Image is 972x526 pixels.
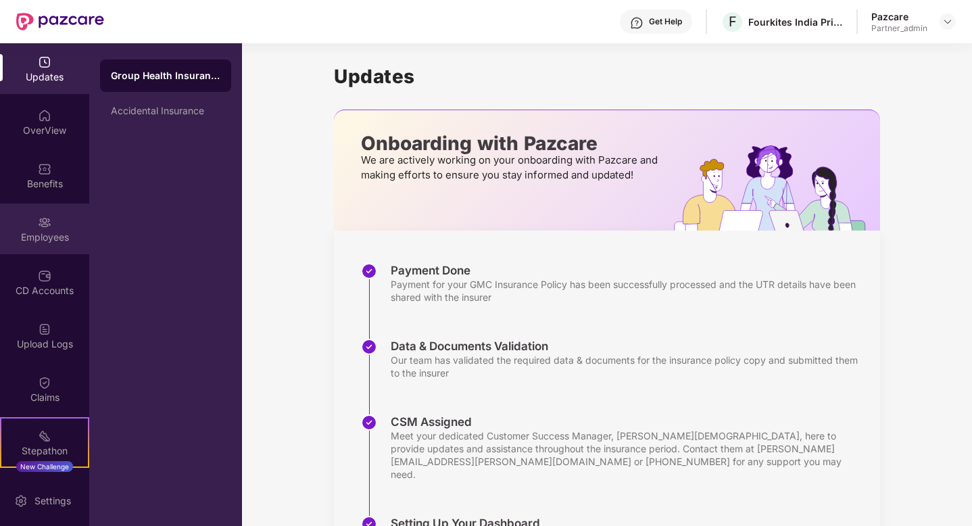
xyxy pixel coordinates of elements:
[1,444,88,458] div: Stepathon
[38,109,51,122] img: svg+xml;base64,PHN2ZyBpZD0iSG9tZSIgeG1sbnM9Imh0dHA6Ly93d3cudzMub3JnLzIwMDAvc3ZnIiB3aWR0aD0iMjAiIG...
[111,69,220,82] div: Group Health Insurance
[391,414,867,429] div: CSM Assigned
[38,376,51,389] img: svg+xml;base64,PHN2ZyBpZD0iQ2xhaW0iIHhtbG5zPSJodHRwOi8vd3d3LnczLm9yZy8yMDAwL3N2ZyIgd2lkdGg9IjIwIi...
[38,216,51,229] img: svg+xml;base64,PHN2ZyBpZD0iRW1wbG95ZWVzIiB4bWxucz0iaHR0cDovL3d3dy53My5vcmcvMjAwMC9zdmciIHdpZHRoPS...
[38,322,51,336] img: svg+xml;base64,PHN2ZyBpZD0iVXBsb2FkX0xvZ3MiIGRhdGEtbmFtZT0iVXBsb2FkIExvZ3MiIHhtbG5zPSJodHRwOi8vd3...
[14,494,28,508] img: svg+xml;base64,PHN2ZyBpZD0iU2V0dGluZy0yMHgyMCIgeG1sbnM9Imh0dHA6Ly93d3cudzMub3JnLzIwMDAvc3ZnIiB3aW...
[30,494,75,508] div: Settings
[361,137,662,149] p: Onboarding with Pazcare
[748,16,843,28] div: Fourkites India Private Limited
[38,429,51,443] img: svg+xml;base64,PHN2ZyB4bWxucz0iaHR0cDovL3d3dy53My5vcmcvMjAwMC9zdmciIHdpZHRoPSIyMSIgaGVpZ2h0PSIyMC...
[361,153,662,183] p: We are actively working on your onboarding with Pazcare and making efforts to ensure you stay inf...
[630,16,643,30] img: svg+xml;base64,PHN2ZyBpZD0iSGVscC0zMngzMiIgeG1sbnM9Imh0dHA6Ly93d3cudzMub3JnLzIwMDAvc3ZnIiB3aWR0aD...
[111,105,220,116] div: Accidental Insurance
[674,145,880,231] img: hrOnboarding
[38,269,51,283] img: svg+xml;base64,PHN2ZyBpZD0iQ0RfQWNjb3VudHMiIGRhdGEtbmFtZT0iQ0QgQWNjb3VudHMiIHhtbG5zPSJodHRwOi8vd3...
[391,354,867,379] div: Our team has validated the required data & documents for the insurance policy copy and submitted ...
[391,278,867,304] div: Payment for your GMC Insurance Policy has been successfully processed and the UTR details have be...
[38,55,51,69] img: svg+xml;base64,PHN2ZyBpZD0iVXBkYXRlZCIgeG1sbnM9Imh0dHA6Ly93d3cudzMub3JnLzIwMDAvc3ZnIiB3aWR0aD0iMj...
[361,414,377,431] img: svg+xml;base64,PHN2ZyBpZD0iU3RlcC1Eb25lLTMyeDMyIiB4bWxucz0iaHR0cDovL3d3dy53My5vcmcvMjAwMC9zdmciIH...
[16,13,104,30] img: New Pazcare Logo
[871,10,927,23] div: Pazcare
[334,65,880,88] h1: Updates
[391,263,867,278] div: Payment Done
[649,16,682,27] div: Get Help
[391,429,867,481] div: Meet your dedicated Customer Success Manager, [PERSON_NAME][DEMOGRAPHIC_DATA], here to provide up...
[942,16,953,27] img: svg+xml;base64,PHN2ZyBpZD0iRHJvcGRvd24tMzJ4MzIiIHhtbG5zPSJodHRwOi8vd3d3LnczLm9yZy8yMDAwL3N2ZyIgd2...
[871,23,927,34] div: Partner_admin
[16,461,73,472] div: New Challenge
[391,339,867,354] div: Data & Documents Validation
[361,263,377,279] img: svg+xml;base64,PHN2ZyBpZD0iU3RlcC1Eb25lLTMyeDMyIiB4bWxucz0iaHR0cDovL3d3dy53My5vcmcvMjAwMC9zdmciIH...
[361,339,377,355] img: svg+xml;base64,PHN2ZyBpZD0iU3RlcC1Eb25lLTMyeDMyIiB4bWxucz0iaHR0cDovL3d3dy53My5vcmcvMjAwMC9zdmciIH...
[38,162,51,176] img: svg+xml;base64,PHN2ZyBpZD0iQmVuZWZpdHMiIHhtbG5zPSJodHRwOi8vd3d3LnczLm9yZy8yMDAwL3N2ZyIgd2lkdGg9Ij...
[729,14,737,30] span: F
